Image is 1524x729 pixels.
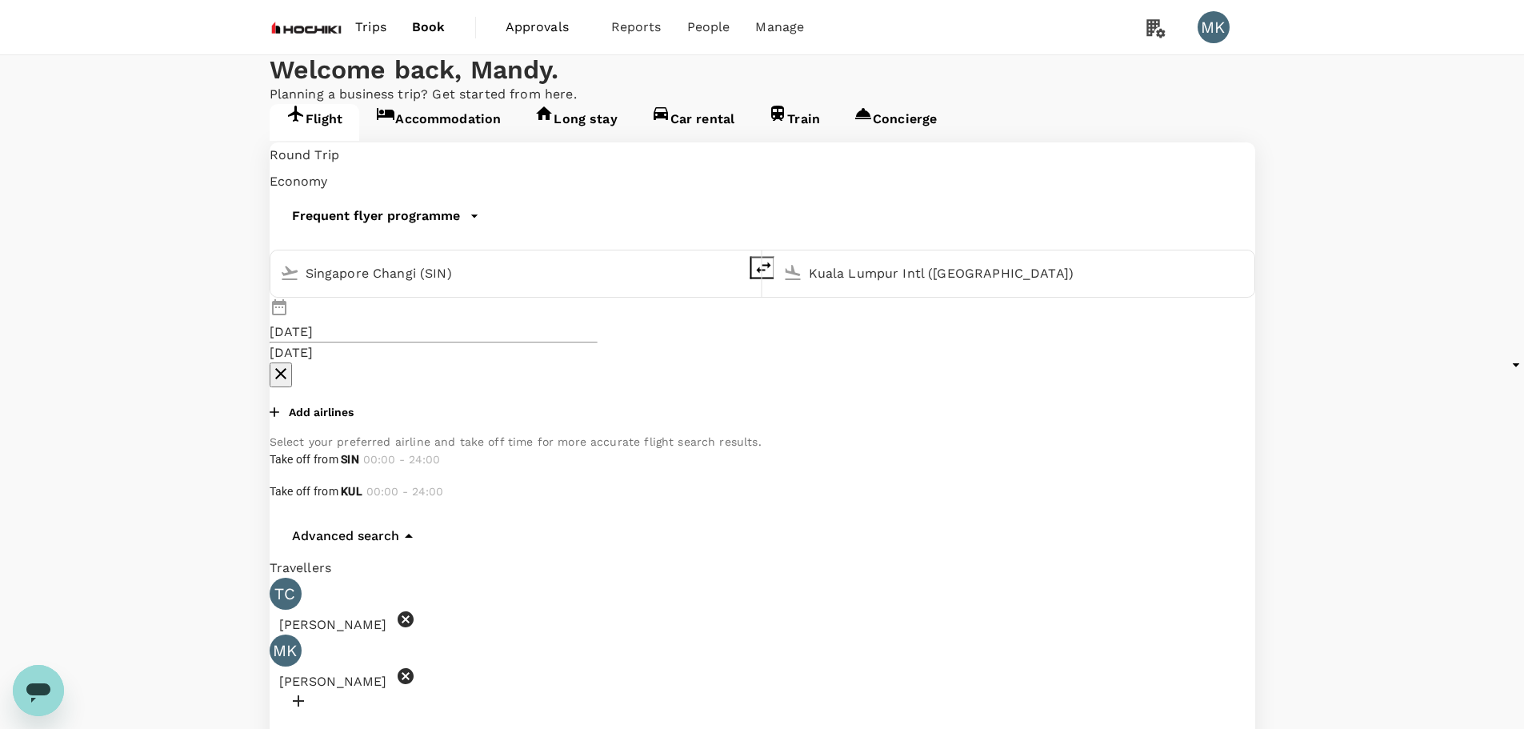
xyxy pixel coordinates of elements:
div: Welcome back , Mandy . [270,55,1255,85]
div: MK [270,635,302,667]
div: TC [270,578,302,610]
p: Add airlines [289,404,354,420]
span: Book [412,18,446,37]
b: KUL [341,485,362,498]
div: Economy [270,169,1274,195]
div: Travellers [270,559,1255,578]
a: Train [751,104,837,141]
span: Manage [755,18,804,37]
a: Long stay [518,104,634,141]
b: SIN [341,453,359,466]
span: People [687,18,730,37]
p: Select your preferred airline and take off time for more accurate flight search results. [270,434,1255,450]
button: Open [1243,271,1246,274]
button: Frequent flyer programme [270,195,502,237]
input: Going to [809,261,1221,286]
span: Take off from [270,453,359,466]
img: Hochiki Asia Pacific Pte Ltd [270,10,343,45]
span: Approvals [506,18,586,37]
div: [DATE] [270,322,314,342]
a: Car rental [634,104,752,141]
span: 00:00 - 24:00 [363,453,440,466]
button: delete [750,257,774,279]
button: Open [740,271,743,274]
button: Advanced search [270,514,441,559]
p: Advanced search [292,529,399,543]
a: Accommodation [359,104,518,141]
span: Take off from [270,485,362,498]
div: TC[PERSON_NAME] [270,578,1255,635]
span: [PERSON_NAME] [270,617,397,632]
span: Reports [611,18,662,37]
p: Frequent flyer programme [292,209,460,223]
div: [DATE] [270,343,314,362]
div: MK [1198,11,1230,43]
span: 00:00 - 24:00 [366,485,443,498]
p: Planning a business trip? Get started from here. [270,85,1255,104]
input: Depart from [306,261,718,286]
div: MK[PERSON_NAME] [270,635,1255,691]
iframe: Button to launch messaging window [13,665,64,716]
button: Add airlines [270,404,354,420]
a: Concierge [837,104,954,141]
span: [PERSON_NAME] [270,674,397,689]
span: Trips [355,18,386,37]
div: Round Trip [270,142,1274,169]
a: Flight [270,104,360,141]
